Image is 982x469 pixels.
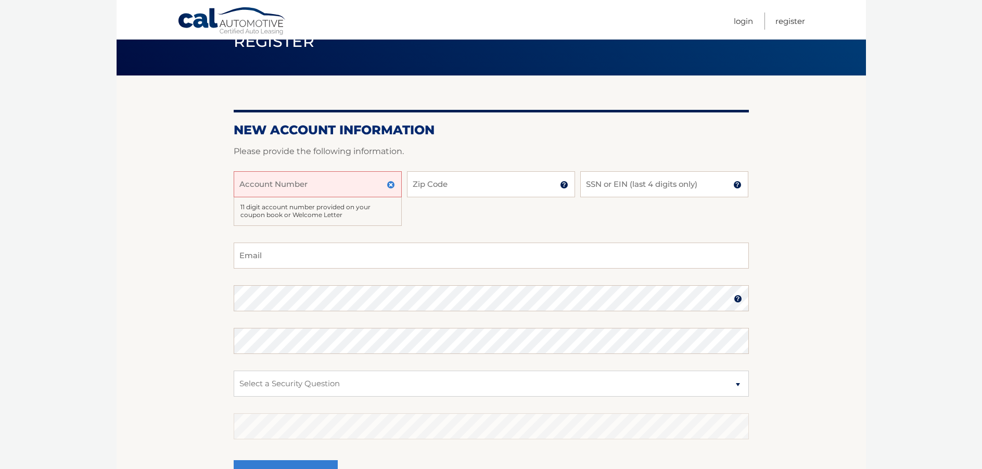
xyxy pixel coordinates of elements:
img: tooltip.svg [733,181,742,189]
input: Account Number [234,171,402,197]
div: 11 digit account number provided on your coupon book or Welcome Letter [234,197,402,226]
input: Email [234,243,749,269]
span: Register [234,32,315,51]
img: close.svg [387,181,395,189]
a: Login [734,12,753,30]
img: tooltip.svg [560,181,568,189]
a: Register [775,12,805,30]
p: Please provide the following information. [234,144,749,159]
input: Zip Code [407,171,575,197]
a: Cal Automotive [177,7,287,37]
img: tooltip.svg [734,295,742,303]
input: SSN or EIN (last 4 digits only) [580,171,748,197]
h2: New Account Information [234,122,749,138]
